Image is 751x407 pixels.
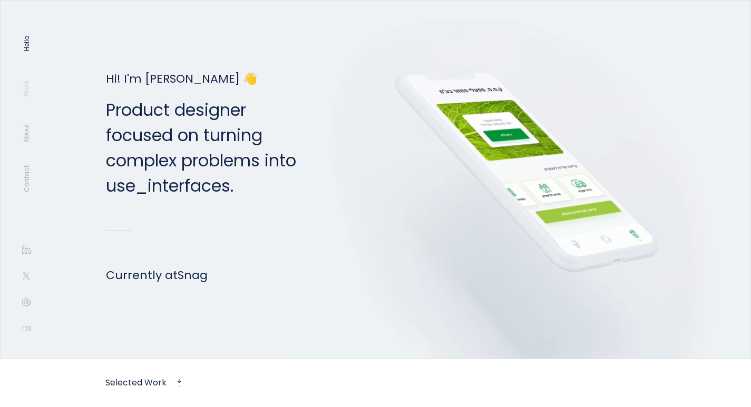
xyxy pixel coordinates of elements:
[106,174,135,197] span: use
[21,165,32,192] a: Contact
[135,174,148,197] span: _
[178,267,208,283] a: Snag
[106,71,296,87] h1: Hi! I'm [PERSON_NAME] 👋
[21,35,32,51] a: Hello
[21,81,32,96] a: Work
[106,263,296,288] h1: Currently at
[105,376,167,389] a: Selected Work
[106,97,296,198] p: Product designer focused on turning complex problems into interfaces.
[21,124,32,143] a: About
